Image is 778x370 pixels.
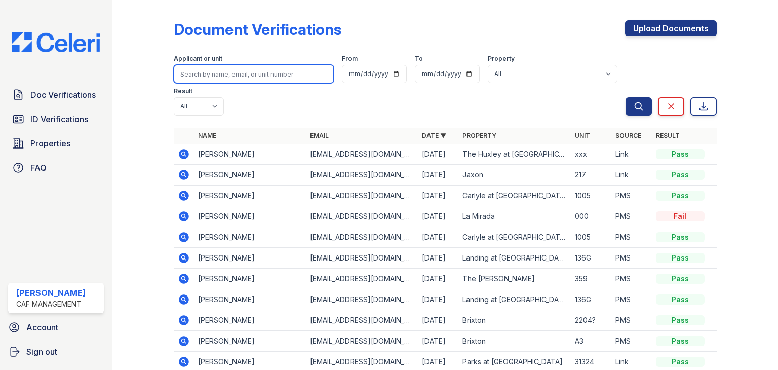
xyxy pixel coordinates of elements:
[4,32,108,52] img: CE_Logo_Blue-a8612792a0a2168367f1c8372b55b34899dd931a85d93a1a3d3e32e68fde9ad4.png
[611,269,652,289] td: PMS
[422,132,446,139] a: Date ▼
[306,144,418,165] td: [EMAIL_ADDRESS][DOMAIN_NAME]
[418,206,458,227] td: [DATE]
[571,206,611,227] td: 000
[174,20,341,39] div: Document Verifications
[418,269,458,289] td: [DATE]
[306,310,418,331] td: [EMAIL_ADDRESS][DOMAIN_NAME]
[458,331,570,352] td: Brixton
[611,144,652,165] td: Link
[418,331,458,352] td: [DATE]
[458,144,570,165] td: The Huxley at [GEOGRAPHIC_DATA]
[306,227,418,248] td: [EMAIL_ADDRESS][DOMAIN_NAME]
[8,109,104,129] a: ID Verifications
[194,331,306,352] td: [PERSON_NAME]
[418,227,458,248] td: [DATE]
[418,310,458,331] td: [DATE]
[488,55,515,63] label: Property
[571,248,611,269] td: 136G
[194,165,306,186] td: [PERSON_NAME]
[458,227,570,248] td: Carlyle at [GEOGRAPHIC_DATA]
[306,331,418,352] td: [EMAIL_ADDRESS][DOMAIN_NAME]
[656,253,705,263] div: Pass
[342,55,358,63] label: From
[4,317,108,338] a: Account
[310,132,329,139] a: Email
[418,165,458,186] td: [DATE]
[458,206,570,227] td: La Mirada
[571,227,611,248] td: 1005
[194,186,306,206] td: [PERSON_NAME]
[611,289,652,310] td: PMS
[194,289,306,310] td: [PERSON_NAME]
[571,269,611,289] td: 359
[656,149,705,159] div: Pass
[194,227,306,248] td: [PERSON_NAME]
[458,310,570,331] td: Brixton
[306,206,418,227] td: [EMAIL_ADDRESS][DOMAIN_NAME]
[656,170,705,180] div: Pass
[656,211,705,221] div: Fail
[611,165,652,186] td: Link
[611,227,652,248] td: PMS
[571,186,611,206] td: 1005
[656,315,705,325] div: Pass
[656,274,705,284] div: Pass
[615,132,641,139] a: Source
[415,55,423,63] label: To
[26,321,58,334] span: Account
[174,65,334,83] input: Search by name, email, or unit number
[30,89,96,101] span: Doc Verifications
[656,132,680,139] a: Result
[174,87,192,95] label: Result
[611,310,652,331] td: PMS
[174,55,222,63] label: Applicant or unit
[571,331,611,352] td: A3
[458,165,570,186] td: Jaxon
[458,248,570,269] td: Landing at [GEOGRAPHIC_DATA]
[198,132,216,139] a: Name
[656,294,705,305] div: Pass
[458,269,570,289] td: The [PERSON_NAME]
[194,310,306,331] td: [PERSON_NAME]
[458,186,570,206] td: Carlyle at [GEOGRAPHIC_DATA]
[26,346,57,358] span: Sign out
[30,137,70,150] span: Properties
[194,248,306,269] td: [PERSON_NAME]
[458,289,570,310] td: Landing at [GEOGRAPHIC_DATA]
[30,113,88,125] span: ID Verifications
[571,310,611,331] td: 2204?
[8,133,104,154] a: Properties
[8,85,104,105] a: Doc Verifications
[418,248,458,269] td: [DATE]
[656,232,705,242] div: Pass
[656,357,705,367] div: Pass
[306,289,418,310] td: [EMAIL_ADDRESS][DOMAIN_NAME]
[194,144,306,165] td: [PERSON_NAME]
[571,165,611,186] td: 217
[306,248,418,269] td: [EMAIL_ADDRESS][DOMAIN_NAME]
[30,162,47,174] span: FAQ
[611,331,652,352] td: PMS
[462,132,496,139] a: Property
[194,269,306,289] td: [PERSON_NAME]
[194,206,306,227] td: [PERSON_NAME]
[418,144,458,165] td: [DATE]
[4,342,108,362] a: Sign out
[625,20,717,36] a: Upload Documents
[656,191,705,201] div: Pass
[306,269,418,289] td: [EMAIL_ADDRESS][DOMAIN_NAME]
[571,144,611,165] td: xxx
[418,289,458,310] td: [DATE]
[656,336,705,346] div: Pass
[611,248,652,269] td: PMS
[8,158,104,178] a: FAQ
[571,289,611,310] td: 136G
[611,186,652,206] td: PMS
[16,299,86,309] div: CAF Management
[611,206,652,227] td: PMS
[16,287,86,299] div: [PERSON_NAME]
[418,186,458,206] td: [DATE]
[575,132,590,139] a: Unit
